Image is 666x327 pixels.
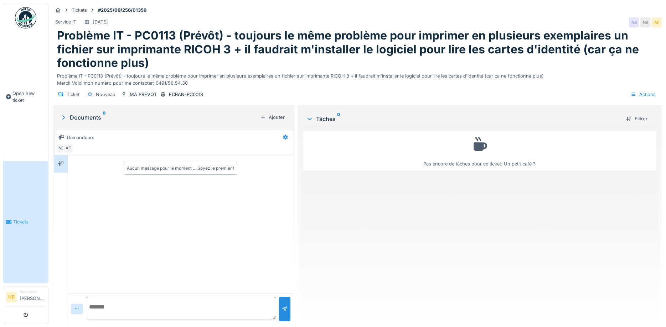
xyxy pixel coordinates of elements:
sup: 0 [337,115,340,123]
a: Open new ticket [3,32,48,161]
strong: #2025/09/256/01359 [95,7,149,14]
span: Open new ticket [12,90,45,104]
li: [PERSON_NAME] [20,289,45,305]
a: NB Requester[PERSON_NAME] [6,289,45,306]
div: AF [63,143,73,153]
sup: 0 [103,113,106,122]
span: Tickets [13,218,45,225]
div: NB [640,17,650,27]
div: Tickets [72,7,87,14]
div: Aucun message pour le moment … Soyez le premier ! [127,165,234,172]
div: Ticket [67,91,79,98]
div: Tâches [306,115,620,123]
div: MA PREVOT [130,91,157,98]
div: Ajouter [257,112,288,122]
div: Documents [60,113,257,122]
h1: Problème IT - PC0113 (Prévôt) - toujours le même problème pour imprimer en plusieurs exemplaires ... [57,29,657,70]
div: Filtrer [623,114,650,123]
a: Tickets [3,161,48,283]
div: Requester [20,289,45,295]
div: Problème IT - PC0113 (Prévôt) - toujours le même problème pour imprimer en plusieurs exemplaires ... [57,70,657,86]
div: ECRAN-PC0013 [169,91,203,98]
div: [DATE] [93,19,108,25]
div: Nouveau [96,91,115,98]
div: Demandeurs [67,134,94,141]
div: NB [629,17,639,27]
div: Service IT [55,19,76,25]
div: AF [652,17,662,27]
div: NB [56,143,66,153]
img: Badge_color-CXgf-gQk.svg [15,7,36,28]
div: Pas encore de tâches pour ce ticket. Un petit café ? [308,134,651,167]
div: Actions [628,89,659,100]
li: NB [6,292,17,302]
